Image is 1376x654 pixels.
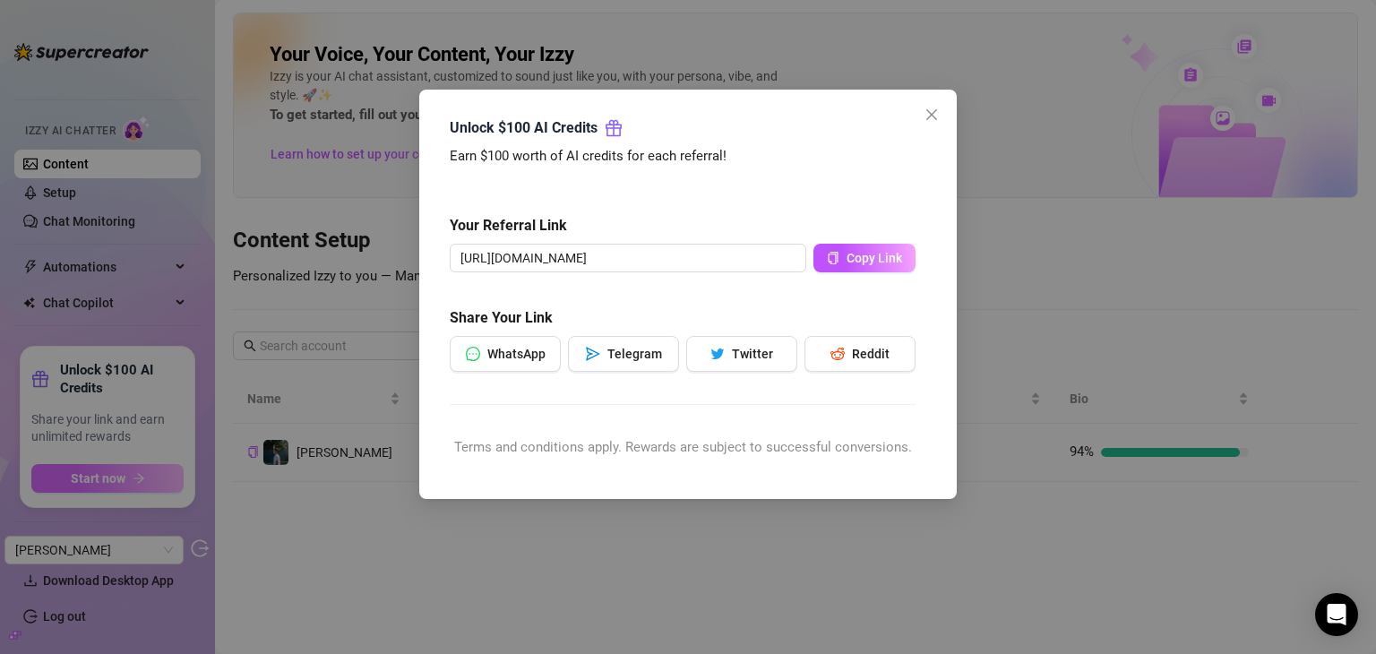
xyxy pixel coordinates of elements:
span: gift [605,119,623,137]
span: Copy Link [847,251,902,265]
button: Copy Link [813,244,916,272]
button: twitterTwitter [686,336,797,372]
button: Close [917,100,946,129]
span: close [924,108,939,122]
span: Telegram [607,347,662,361]
strong: Unlock $100 AI Credits [450,119,598,136]
span: Twitter [732,347,773,361]
span: Close [917,108,946,122]
button: redditReddit [804,336,916,372]
span: copy [827,252,839,264]
button: messageWhatsApp [450,336,561,372]
div: Open Intercom Messenger [1315,593,1358,636]
span: Reddit [852,347,890,361]
h5: Share Your Link [450,307,916,329]
div: Terms and conditions apply. Rewards are subject to successful conversions. [450,437,916,459]
span: reddit [830,347,845,361]
h5: Your Referral Link [450,215,916,237]
div: Earn $100 worth of AI credits for each referral! [450,146,916,168]
span: send [586,347,600,361]
span: message [466,347,480,361]
span: twitter [710,347,725,361]
span: WhatsApp [487,347,546,361]
button: sendTelegram [568,336,679,372]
